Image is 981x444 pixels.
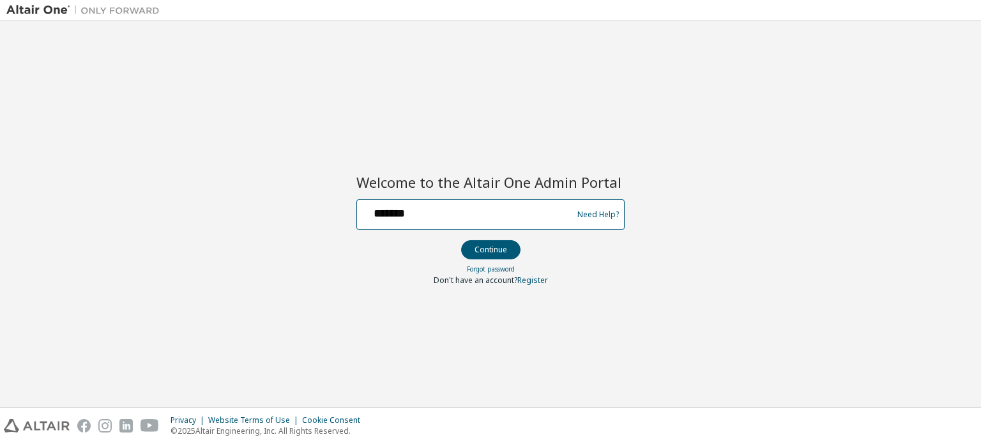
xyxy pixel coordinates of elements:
button: Continue [461,240,521,259]
img: instagram.svg [98,419,112,433]
a: Forgot password [467,264,515,273]
a: Need Help? [577,214,619,215]
img: youtube.svg [141,419,159,433]
img: facebook.svg [77,419,91,433]
span: Don't have an account? [434,275,517,286]
div: Privacy [171,415,208,425]
img: altair_logo.svg [4,419,70,433]
h2: Welcome to the Altair One Admin Portal [356,173,625,191]
div: Cookie Consent [302,415,368,425]
div: Website Terms of Use [208,415,302,425]
p: © 2025 Altair Engineering, Inc. All Rights Reserved. [171,425,368,436]
img: linkedin.svg [119,419,133,433]
img: Altair One [6,4,166,17]
a: Register [517,275,548,286]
